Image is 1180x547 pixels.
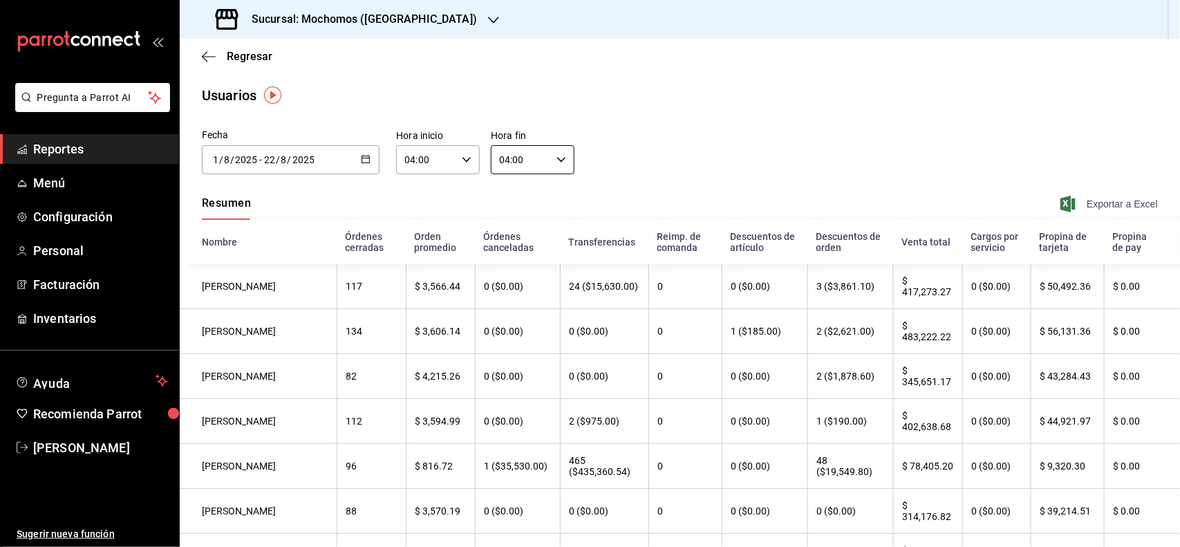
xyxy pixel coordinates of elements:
[264,86,281,104] img: Tooltip marker
[406,309,475,354] th: $ 3,606.14
[337,354,406,399] th: 82
[288,154,292,165] span: /
[648,220,722,264] th: Reimp. de comanda
[475,309,560,354] th: 0 ($0.00)
[396,131,480,141] label: Hora inicio
[180,399,337,444] th: [PERSON_NAME]
[1104,309,1180,354] th: $ 0.00
[337,399,406,444] th: 112
[807,264,893,309] th: 3 ($3,861.10)
[648,264,722,309] th: 0
[202,196,251,220] div: navigation tabs
[337,444,406,489] th: 96
[227,50,272,63] span: Regresar
[241,11,477,28] h3: Sucursal: Mochomos ([GEOGRAPHIC_DATA])
[893,309,962,354] th: $ 483,222.22
[37,91,149,105] span: Pregunta a Parrot AI
[337,489,406,534] th: 88
[893,399,962,444] th: $ 402,638.68
[962,354,1031,399] th: 0 ($0.00)
[10,100,170,115] a: Pregunta a Parrot AI
[276,154,280,165] span: /
[962,399,1031,444] th: 0 ($0.00)
[15,83,170,112] button: Pregunta a Parrot AI
[1104,444,1180,489] th: $ 0.00
[475,489,560,534] th: 0 ($0.00)
[807,220,893,264] th: Descuentos de orden
[180,354,337,399] th: [PERSON_NAME]
[1031,354,1104,399] th: $ 43,284.43
[17,527,168,541] span: Sugerir nueva función
[234,154,258,165] input: Year
[560,309,648,354] th: 0 ($0.00)
[33,207,168,226] span: Configuración
[475,264,560,309] th: 0 ($0.00)
[807,354,893,399] th: 2 ($1,878.60)
[962,264,1031,309] th: 0 ($0.00)
[337,264,406,309] th: 117
[962,220,1031,264] th: Cargos por servicio
[1031,264,1104,309] th: $ 50,492.36
[475,399,560,444] th: 0 ($0.00)
[893,489,962,534] th: $ 314,176.82
[180,264,337,309] th: [PERSON_NAME]
[33,373,150,389] span: Ayuda
[180,489,337,534] th: [PERSON_NAME]
[212,154,219,165] input: Day
[807,309,893,354] th: 2 ($2,621.00)
[722,489,807,534] th: 0 ($0.00)
[1063,196,1158,212] span: Exportar a Excel
[180,220,337,264] th: Nombre
[1104,220,1180,264] th: Propina de pay
[406,444,475,489] th: $ 816.72
[807,399,893,444] th: 1 ($190.00)
[893,354,962,399] th: $ 345,651.17
[1104,354,1180,399] th: $ 0.00
[259,154,262,165] span: -
[722,309,807,354] th: 1 ($185.00)
[337,309,406,354] th: 134
[722,444,807,489] th: 0 ($0.00)
[406,399,475,444] th: $ 3,594.99
[1104,264,1180,309] th: $ 0.00
[648,399,722,444] th: 0
[648,354,722,399] th: 0
[560,354,648,399] th: 0 ($0.00)
[722,354,807,399] th: 0 ($0.00)
[807,489,893,534] th: 0 ($0.00)
[292,154,315,165] input: Year
[962,444,1031,489] th: 0 ($0.00)
[1104,399,1180,444] th: $ 0.00
[648,489,722,534] th: 0
[1031,309,1104,354] th: $ 56,131.36
[33,405,168,423] span: Recomienda Parrot
[180,309,337,354] th: [PERSON_NAME]
[180,444,337,489] th: [PERSON_NAME]
[406,220,475,264] th: Orden promedio
[475,444,560,489] th: 1 ($35,530.00)
[1031,489,1104,534] th: $ 39,214.51
[648,309,722,354] th: 0
[560,220,648,264] th: Transferencias
[263,154,276,165] input: Day
[406,264,475,309] th: $ 3,566.44
[807,444,893,489] th: 48 ($19,549.80)
[560,399,648,444] th: 2 ($975.00)
[152,36,163,47] button: open_drawer_menu
[893,220,962,264] th: Venta total
[560,489,648,534] th: 0 ($0.00)
[202,128,380,142] div: Fecha
[33,438,168,457] span: [PERSON_NAME]
[893,444,962,489] th: $ 78,405.20
[223,154,230,165] input: Month
[202,85,256,106] div: Usuarios
[560,264,648,309] th: 24 ($15,630.00)
[1104,489,1180,534] th: $ 0.00
[560,444,648,489] th: 465 ($435,360.54)
[475,220,560,264] th: Órdenes canceladas
[33,140,168,158] span: Reportes
[1031,444,1104,489] th: $ 9,320.30
[475,354,560,399] th: 0 ($0.00)
[230,154,234,165] span: /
